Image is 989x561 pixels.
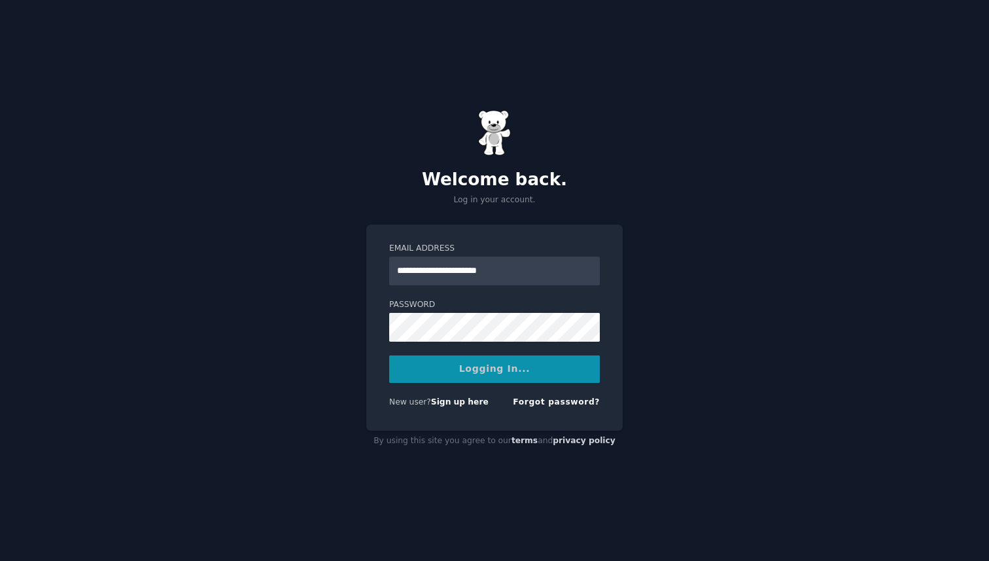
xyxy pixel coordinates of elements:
[366,431,623,452] div: By using this site you agree to our and
[389,243,600,255] label: Email Address
[512,436,538,445] a: terms
[478,110,511,156] img: Gummy Bear
[513,397,600,407] a: Forgot password?
[366,170,623,190] h2: Welcome back.
[553,436,616,445] a: privacy policy
[366,194,623,206] p: Log in your account.
[389,299,600,311] label: Password
[389,397,431,407] span: New user?
[431,397,489,407] a: Sign up here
